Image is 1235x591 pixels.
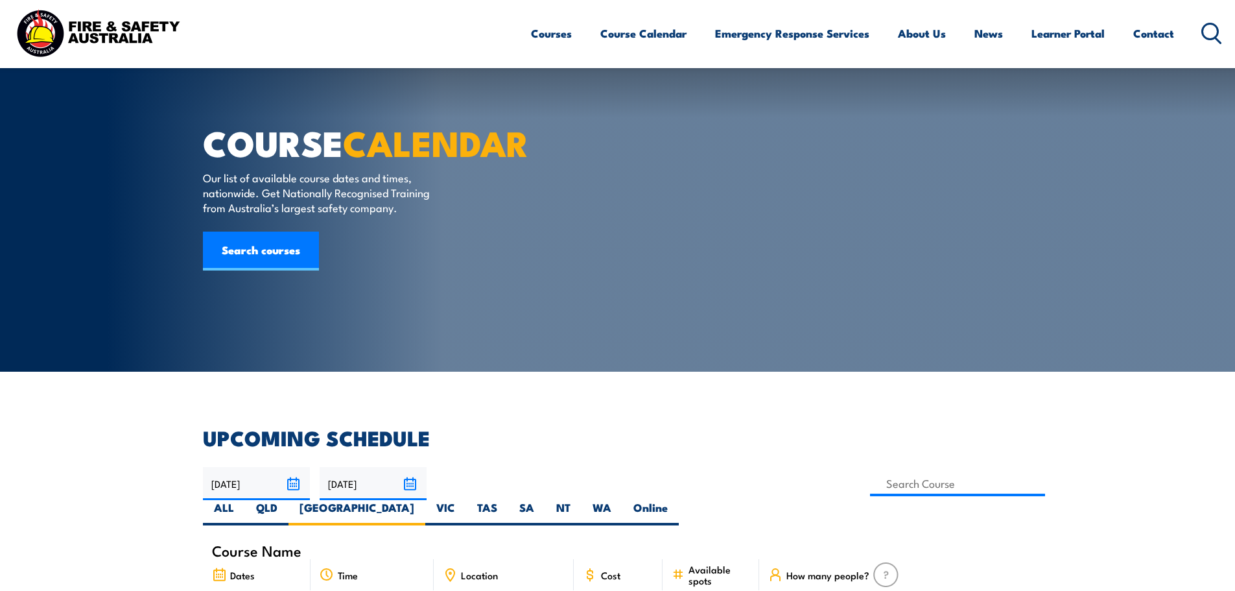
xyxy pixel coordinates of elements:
a: About Us [898,16,946,51]
a: News [974,16,1003,51]
span: Dates [230,570,255,581]
a: Contact [1133,16,1174,51]
h1: COURSE [203,127,523,158]
a: Learner Portal [1031,16,1105,51]
a: Search courses [203,232,319,271]
a: Courses [531,16,572,51]
input: Search Course [870,471,1046,496]
a: Emergency Response Services [715,16,869,51]
input: To date [320,467,427,500]
p: Our list of available course dates and times, nationwide. Get Nationally Recognised Training from... [203,170,440,215]
label: ALL [203,500,245,525]
label: SA [508,500,545,525]
a: Course Calendar [600,16,687,51]
label: VIC [425,500,466,525]
strong: CALENDAR [343,115,529,169]
label: NT [545,500,582,525]
span: How many people? [786,570,869,581]
label: Online [622,500,679,525]
span: Location [461,570,498,581]
label: TAS [466,500,508,525]
span: Course Name [212,545,301,556]
label: QLD [245,500,288,525]
label: WA [582,500,622,525]
h2: UPCOMING SCHEDULE [203,428,1033,446]
span: Time [338,570,358,581]
span: Available spots [688,564,750,586]
span: Cost [601,570,620,581]
input: From date [203,467,310,500]
label: [GEOGRAPHIC_DATA] [288,500,425,525]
